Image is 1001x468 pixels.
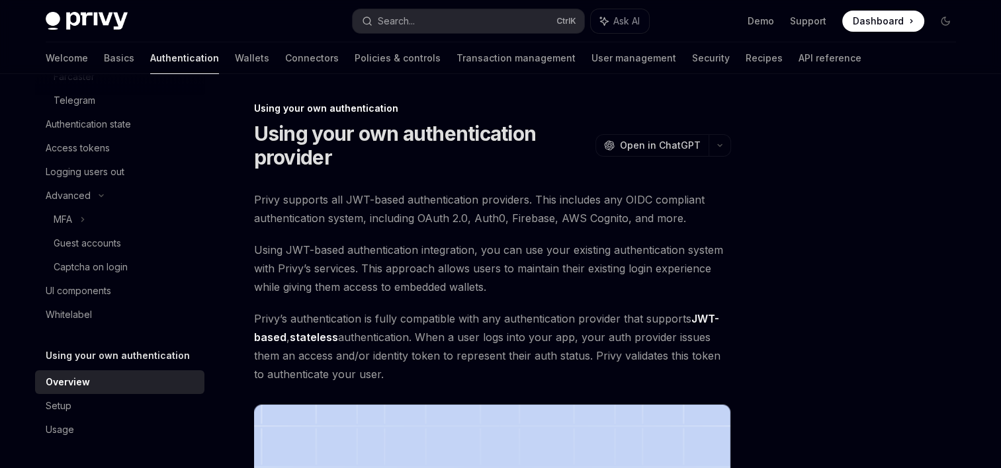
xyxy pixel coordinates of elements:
[35,112,204,136] a: Authentication state
[35,279,204,303] a: UI components
[46,164,124,180] div: Logging users out
[748,15,774,28] a: Demo
[54,212,72,227] div: MFA
[378,13,415,29] div: Search...
[35,255,204,279] a: Captcha on login
[591,9,649,33] button: Ask AI
[799,42,861,74] a: API reference
[235,42,269,74] a: Wallets
[290,331,338,344] a: stateless
[935,11,956,32] button: Toggle dark mode
[254,102,731,115] div: Using your own authentication
[35,231,204,255] a: Guest accounts
[254,241,731,296] span: Using JWT-based authentication integration, you can use your existing authentication system with ...
[620,139,701,152] span: Open in ChatGPT
[46,422,74,438] div: Usage
[46,398,71,414] div: Setup
[54,235,121,251] div: Guest accounts
[790,15,826,28] a: Support
[104,42,134,74] a: Basics
[591,42,676,74] a: User management
[54,93,95,108] div: Telegram
[46,188,91,204] div: Advanced
[457,42,576,74] a: Transaction management
[556,16,576,26] span: Ctrl K
[353,9,584,33] button: Search...CtrlK
[35,89,204,112] a: Telegram
[35,394,204,418] a: Setup
[35,370,204,394] a: Overview
[46,12,128,30] img: dark logo
[46,140,110,156] div: Access tokens
[35,160,204,184] a: Logging users out
[254,190,731,227] span: Privy supports all JWT-based authentication providers. This includes any OIDC compliant authentic...
[46,116,131,132] div: Authentication state
[285,42,339,74] a: Connectors
[46,307,92,323] div: Whitelabel
[254,122,590,169] h1: Using your own authentication provider
[254,309,731,383] span: Privy’s authentication is fully compatible with any authentication provider that supports , authe...
[35,303,204,327] a: Whitelabel
[355,42,441,74] a: Policies & controls
[692,42,730,74] a: Security
[35,136,204,160] a: Access tokens
[46,348,190,364] h5: Using your own authentication
[54,259,128,275] div: Captcha on login
[746,42,783,74] a: Recipes
[853,15,904,28] span: Dashboard
[842,11,924,32] a: Dashboard
[595,134,709,157] button: Open in ChatGPT
[150,42,219,74] a: Authentication
[46,42,88,74] a: Welcome
[46,283,111,299] div: UI components
[35,418,204,442] a: Usage
[613,15,640,28] span: Ask AI
[46,374,90,390] div: Overview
